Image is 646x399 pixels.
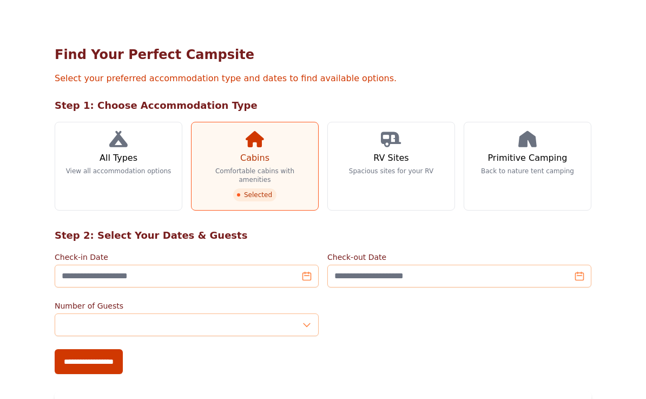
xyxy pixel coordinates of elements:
[55,252,319,263] label: Check-in Date
[327,122,455,211] a: RV Sites Spacious sites for your RV
[55,122,182,211] a: All Types View all accommodation options
[100,152,137,165] h3: All Types
[200,167,309,184] p: Comfortable cabins with amenities
[488,152,568,165] h3: Primitive Camping
[55,46,591,63] h1: Find Your Perfect Campsite
[327,252,591,263] label: Check-out Date
[66,167,172,175] p: View all accommodation options
[55,98,591,113] h2: Step 1: Choose Accommodation Type
[464,122,591,211] a: Primitive Camping Back to nature tent camping
[55,300,319,311] label: Number of Guests
[191,122,319,211] a: Cabins Comfortable cabins with amenities Selected
[373,152,408,165] h3: RV Sites
[233,188,276,201] span: Selected
[240,152,269,165] h3: Cabins
[481,167,574,175] p: Back to nature tent camping
[349,167,433,175] p: Spacious sites for your RV
[55,72,591,85] p: Select your preferred accommodation type and dates to find available options.
[55,228,591,243] h2: Step 2: Select Your Dates & Guests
